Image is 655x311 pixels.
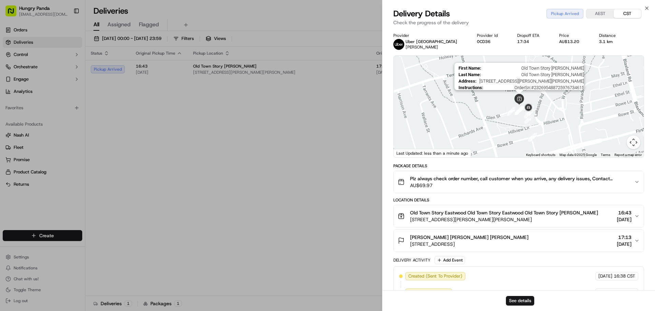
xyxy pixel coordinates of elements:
span: [DATE] [598,273,612,279]
div: 📗 [7,153,12,159]
span: [STREET_ADDRESS][PERSON_NAME][PERSON_NAME] [410,216,598,223]
a: Powered byPylon [48,169,83,174]
img: 1736555255976-a54dd68f-1ca7-489b-9aae-adbdc363a1c4 [7,65,19,77]
span: • [57,124,59,130]
button: Plz always check order number, call customer when you arrive, any delivery issues, Contact WhatsA... [394,171,644,193]
span: 16:43 [617,209,631,216]
span: 8月19日 [60,124,76,130]
span: [PERSON_NAME] [21,106,55,111]
span: Old Town Story Eastwood Old Town Story Eastwood Old Town Story [PERSON_NAME] [410,209,598,216]
div: AU$13.20 [559,39,588,44]
div: Distance [599,33,625,38]
span: Plz always check order number, call customer when you arrive, any delivery issues, Contact WhatsA... [410,175,629,182]
input: Got a question? Start typing here... [18,44,123,51]
span: [DATE] [598,289,612,296]
span: Address : [458,79,477,84]
span: [STREET_ADDRESS] [410,241,528,248]
span: Created (Sent To Provider) [408,273,462,279]
span: [DATE] [617,216,631,223]
span: Not Assigned Driver [408,289,449,296]
p: Uber [GEOGRAPHIC_DATA] [406,39,457,44]
span: Last Name : [458,72,481,77]
button: Keyboard shortcuts [526,153,555,157]
a: Report a map error [614,153,642,157]
span: Instructions : [458,85,483,90]
div: 3.1 km [599,39,625,44]
button: Map camera controls [627,136,640,149]
span: Pylon [68,169,83,174]
span: Map data ©2025 Google [559,153,597,157]
div: 10 [515,106,524,115]
a: 📗Knowledge Base [4,150,55,162]
a: 💻API Documentation [55,150,112,162]
button: See details [506,296,534,306]
span: [STREET_ADDRESS][PERSON_NAME][PERSON_NAME] [479,79,584,84]
button: AEST [586,9,614,18]
span: OrderSn:#232695488725976734615 [486,85,584,90]
span: Old Town Story [PERSON_NAME] [484,66,584,71]
span: 8月27日 [60,106,76,111]
span: [PERSON_NAME] [406,44,438,50]
img: 4281594248423_2fcf9dad9f2a874258b8_72.png [14,65,27,77]
div: 11 [515,106,524,115]
div: 15 [524,110,533,118]
div: Delivery Activity [393,257,431,263]
img: Bea Lacdao [7,118,18,129]
span: Old Town Story [PERSON_NAME] [484,72,584,77]
img: 1736555255976-a54dd68f-1ca7-489b-9aae-adbdc363a1c4 [14,125,19,130]
img: Asif Zaman Khan [7,99,18,110]
div: Dropoff ETA [517,33,548,38]
span: [PERSON_NAME] [21,124,55,130]
span: Knowledge Base [14,153,52,159]
span: 16:38 CST [614,289,635,296]
img: Nash [7,7,20,20]
div: We're available if you need us! [31,72,94,77]
a: Open this area in Google Maps (opens a new window) [395,149,418,157]
div: Start new chat [31,65,112,72]
button: 0CD36 [477,39,491,44]
img: 1736555255976-a54dd68f-1ca7-489b-9aae-adbdc363a1c4 [14,106,19,112]
button: CST [614,9,641,18]
div: 14 [524,115,533,124]
span: First Name : [458,66,481,71]
div: Price [559,33,588,38]
span: [PERSON_NAME] [PERSON_NAME] [PERSON_NAME] [410,234,528,241]
div: 9 [507,107,516,116]
span: [DATE] [617,241,631,248]
div: Past conversations [7,89,46,94]
div: Provider Id [477,33,507,38]
div: Location Details [393,197,644,203]
div: 17:34 [517,39,548,44]
button: Start new chat [116,67,124,75]
img: Google [395,149,418,157]
div: Last Updated: less than a minute ago [394,149,471,157]
button: Add Event [435,256,465,264]
span: 16:38 CST [614,273,635,279]
img: uber-new-logo.jpeg [393,39,404,50]
button: Old Town Story Eastwood Old Town Story Eastwood Old Town Story [PERSON_NAME][STREET_ADDRESS][PERS... [394,205,644,227]
span: 17:13 [617,234,631,241]
p: Welcome 👋 [7,27,124,38]
p: Check the progress of the delivery [393,19,644,26]
div: 💻 [58,153,63,159]
span: • [57,106,59,111]
button: See all [106,87,124,96]
span: Delivery Details [393,8,450,19]
button: [PERSON_NAME] [PERSON_NAME] [PERSON_NAME][STREET_ADDRESS]17:13[DATE] [394,230,644,252]
div: Provider [393,33,466,38]
span: API Documentation [64,153,110,159]
div: 12 [528,133,537,142]
a: Terms (opens in new tab) [601,153,610,157]
span: AU$69.97 [410,182,629,189]
div: Package Details [393,163,644,169]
